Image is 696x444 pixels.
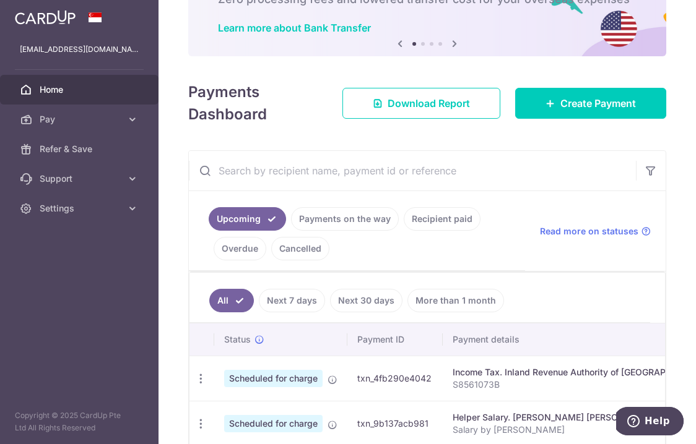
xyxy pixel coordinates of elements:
span: Home [40,83,121,96]
a: Create Payment [515,88,666,119]
span: Scheduled for charge [224,415,323,432]
a: All [209,289,254,312]
span: Create Payment [560,96,636,111]
span: Scheduled for charge [224,370,323,387]
span: Read more on statuses [540,225,638,237]
iframe: Opens a widget where you can find more information [616,407,684,438]
a: Next 30 days [330,289,402,312]
img: CardUp [15,10,76,25]
a: Learn more about Bank Transfer [218,22,371,34]
td: txn_4fb290e4042 [347,356,443,401]
span: Status [224,333,251,346]
span: Help [28,9,54,20]
h4: Payments Dashboard [188,81,320,126]
span: Settings [40,202,121,215]
a: Next 7 days [259,289,325,312]
th: Payment ID [347,323,443,356]
a: Recipient paid [404,207,481,231]
a: More than 1 month [407,289,504,312]
span: Refer & Save [40,143,121,155]
span: Pay [40,113,121,126]
a: Upcoming [209,207,286,231]
a: Download Report [342,88,500,119]
a: Read more on statuses [540,225,651,237]
a: Overdue [214,237,266,260]
a: Cancelled [271,237,329,260]
p: [EMAIL_ADDRESS][DOMAIN_NAME] [20,43,139,56]
span: Download Report [388,96,470,111]
a: Payments on the way [291,207,399,231]
span: Support [40,173,121,185]
input: Search by recipient name, payment id or reference [189,151,636,190]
